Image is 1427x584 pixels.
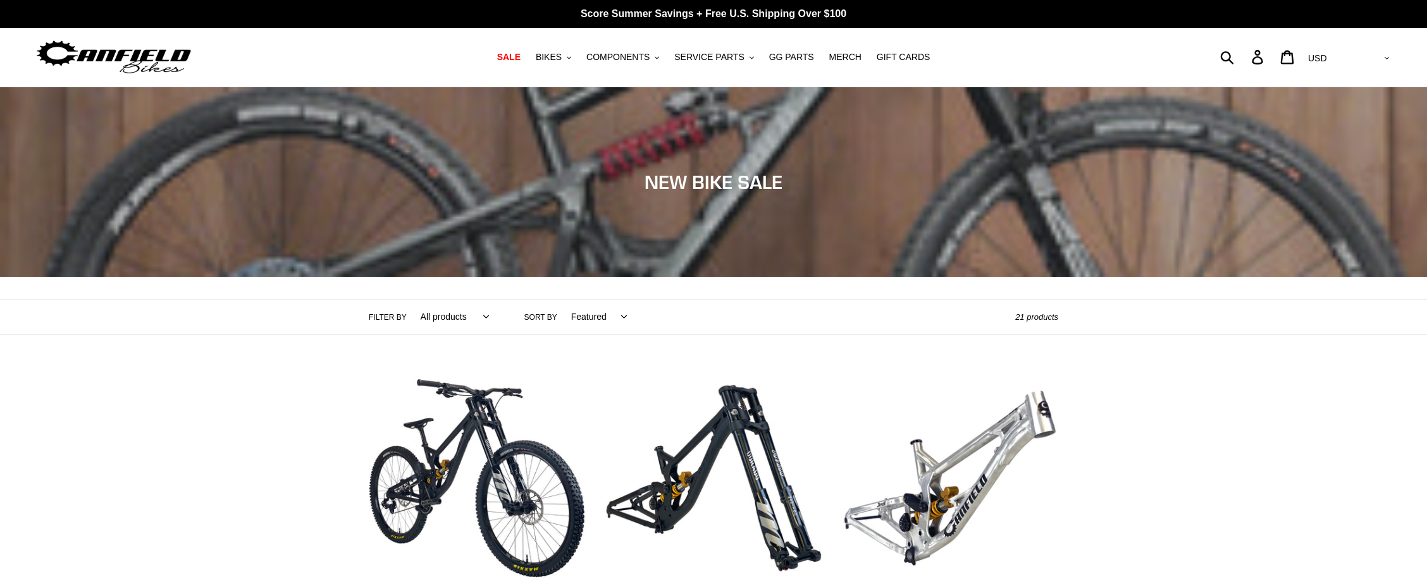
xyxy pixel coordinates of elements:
span: BIKES [536,52,562,63]
span: COMPONENTS [586,52,650,63]
a: GIFT CARDS [870,49,937,66]
button: COMPONENTS [580,49,665,66]
span: GIFT CARDS [877,52,930,63]
a: SALE [491,49,527,66]
span: GG PARTS [769,52,814,63]
a: GG PARTS [763,49,820,66]
span: SERVICE PARTS [674,52,744,63]
img: Canfield Bikes [35,37,193,77]
button: SERVICE PARTS [668,49,760,66]
label: Sort by [524,312,557,323]
span: 21 products [1015,312,1058,322]
label: Filter by [369,312,407,323]
input: Search [1227,43,1259,71]
a: MERCH [823,49,868,66]
button: BIKES [529,49,578,66]
span: MERCH [829,52,862,63]
span: SALE [497,52,521,63]
span: NEW BIKE SALE [645,171,782,193]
